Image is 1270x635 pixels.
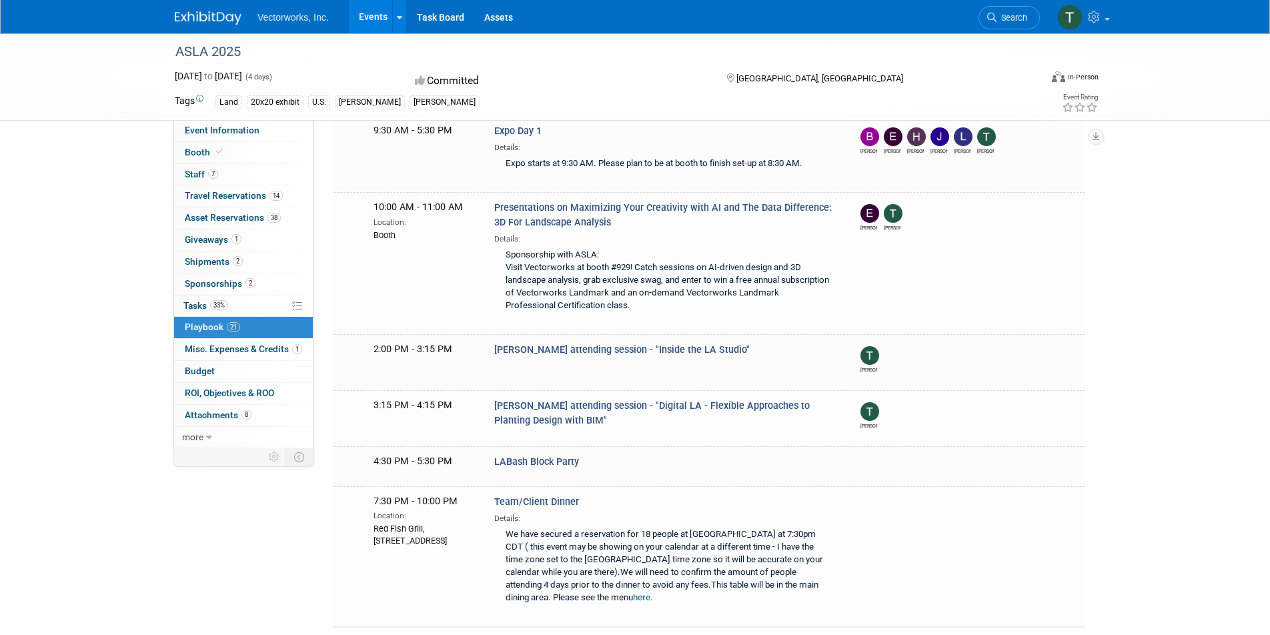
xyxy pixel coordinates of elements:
[907,127,926,146] img: Henry Amogu
[860,346,879,365] img: Tony Kostreski
[884,223,900,231] div: Tony Kostreski
[247,95,303,109] div: 20x20 exhibit
[374,400,452,411] span: 3:15 PM - 4:15 PM
[174,207,313,229] a: Asset Reservations38
[185,169,218,179] span: Staff
[174,251,313,273] a: Shipments2
[286,448,313,466] td: Toggle Event Tabs
[185,366,215,376] span: Budget
[335,95,405,109] div: [PERSON_NAME]
[860,421,877,430] div: Tony Kostreski
[215,95,242,109] div: Land
[494,400,810,426] span: [PERSON_NAME] attending session - "Digital LA - Flexible Approaches to Planting Design with BIM"
[374,522,474,547] div: Red Fish Grill, [STREET_ADDRESS]
[185,410,251,420] span: Attachments
[860,204,879,223] img: Eric Gilbey
[374,456,452,467] span: 4:30 PM - 5:30 PM
[997,13,1027,23] span: Search
[245,278,255,288] span: 2
[269,191,283,201] span: 14
[930,127,949,146] img: Jennifer Niziolek
[979,6,1040,29] a: Search
[210,300,228,310] span: 33%
[860,365,877,374] div: Tony Kostreski
[185,278,255,289] span: Sponsorships
[183,300,228,311] span: Tasks
[174,120,313,141] a: Event Information
[174,361,313,382] a: Budget
[884,146,900,155] div: Eric Gilbey
[494,524,837,610] div: We have secured a reservation for 18 people at [GEOGRAPHIC_DATA] at 7:30pm CDT ( this event may b...
[174,317,313,338] a: Playbook21
[185,344,302,354] span: Misc. Expenses & Credits
[494,125,542,137] span: Expo Day 1
[227,322,240,332] span: 21
[267,213,281,223] span: 38
[884,127,902,146] img: Eric Gilbey
[185,212,281,223] span: Asset Reservations
[494,229,837,245] div: Details:
[308,95,330,109] div: U.S.
[257,12,329,23] span: Vectorworks, Inc.
[174,295,313,317] a: Tasks33%
[494,456,579,468] span: LABash Block Party
[494,138,837,153] div: Details:
[494,153,837,175] div: Expo starts at 9:30 AM. Please plan to be at booth to finish set-up at 8:30 AM.
[185,125,259,135] span: Event Information
[494,344,750,356] span: [PERSON_NAME] attending session - "Inside the LA Studio"
[1057,5,1083,30] img: Tony Kostreski
[263,448,286,466] td: Personalize Event Tab Strip
[411,69,706,93] div: Committed
[292,344,302,354] span: 1
[185,322,240,332] span: Playbook
[494,245,837,317] div: Sponsorship with ASLA: Visit Vectorworks at booth #929! Catch sessions on AI-driven design and 3D...
[174,383,313,404] a: ROI, Objectives & ROO
[374,344,452,355] span: 2:00 PM - 3:15 PM
[374,508,474,522] div: Location:
[185,234,241,245] span: Giveaways
[374,496,458,507] span: 7:30 PM - 10:00 PM
[174,273,313,295] a: Sponsorships2
[208,169,218,179] span: 7
[241,410,251,420] span: 8
[860,146,877,155] div: Bryan Goff
[954,146,971,155] div: Lee Draminski
[185,388,274,398] span: ROI, Objectives & ROO
[1067,72,1099,82] div: In-Person
[374,201,463,213] span: 10:00 AM - 11:00 AM
[202,71,215,81] span: to
[185,147,225,157] span: Booth
[175,94,203,109] td: Tags
[1052,71,1065,82] img: Format-Inperson.png
[860,402,879,421] img: Tony Kostreski
[977,127,996,146] img: Tony Kostreski
[410,95,480,109] div: [PERSON_NAME]
[244,73,272,81] span: (4 days)
[175,11,241,25] img: ExhibitDay
[1062,94,1098,101] div: Event Rating
[171,40,1020,64] div: ASLA 2025
[907,146,924,155] div: Henry Amogu
[736,73,903,83] span: [GEOGRAPHIC_DATA], [GEOGRAPHIC_DATA]
[174,405,313,426] a: Attachments8
[216,148,223,155] i: Booth reservation complete
[374,125,452,136] span: 9:30 AM - 5:30 PM
[374,215,474,228] div: Location:
[185,190,283,201] span: Travel Reservations
[494,509,837,524] div: Details:
[494,496,579,508] span: Team/Client Dinner
[633,592,653,602] a: here.
[174,427,313,448] a: more
[233,256,243,266] span: 2
[175,71,242,81] span: [DATE] [DATE]
[860,127,879,146] img: Bryan Goff
[977,146,994,155] div: Tony Kostreski
[954,127,973,146] img: Lee Draminski
[174,229,313,251] a: Giveaways1
[374,228,474,241] div: Booth
[174,164,313,185] a: Staff7
[884,204,902,223] img: Tony Kostreski
[930,146,947,155] div: Jennifer Niziolek
[231,234,241,244] span: 1
[961,69,1099,89] div: Event Format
